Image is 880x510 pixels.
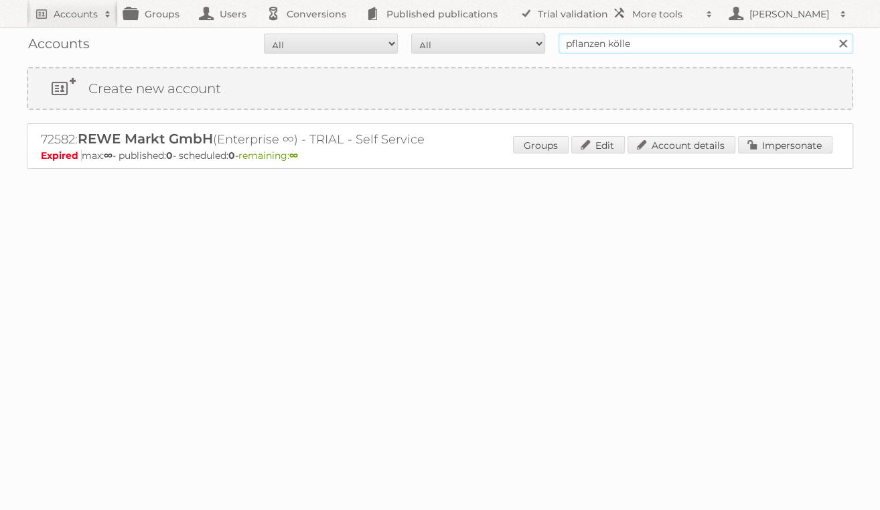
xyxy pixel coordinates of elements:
span: remaining: [238,149,298,162]
h2: More tools [632,7,699,21]
h2: [PERSON_NAME] [746,7,833,21]
h2: 72582: (Enterprise ∞) - TRIAL - Self Service [41,131,510,148]
a: Edit [571,136,625,153]
strong: ∞ [289,149,298,162]
span: REWE Markt GmbH [78,131,213,147]
strong: ∞ [104,149,113,162]
span: Expired [41,149,82,162]
a: Impersonate [738,136,832,153]
a: Account details [628,136,735,153]
a: Groups [513,136,569,153]
a: Create new account [28,68,852,109]
strong: 0 [166,149,173,162]
strong: 0 [228,149,235,162]
p: max: - published: - scheduled: - [41,149,839,162]
h2: Accounts [54,7,98,21]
